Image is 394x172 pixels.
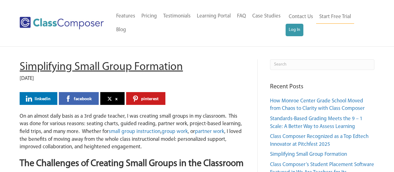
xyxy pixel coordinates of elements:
h1: Simplifying Small Group Formation [20,59,245,75]
a: Blog [113,23,129,37]
a: FAQ [234,9,249,23]
a: How Monroe Center Grade School Moved from Chaos to Clarity with Class Composer [270,98,365,111]
a: small group instruction [109,129,160,134]
a: Features [113,9,138,23]
a: Testimonials [160,9,194,23]
span: [DATE] [20,76,34,81]
a: Learning Portal [194,9,234,23]
strong: The Challenges of Creating Small Groups in the Classroom [20,159,244,169]
a: linkedin [20,92,57,105]
a: partner work [195,129,224,134]
a: Standards-Based Grading Meets the 9 – 1 Scale: A Better Way to Assess Learning [270,116,363,129]
input: Search [270,59,374,70]
a: Case Studies [249,9,284,23]
a: Log In [286,24,303,36]
a: Simplifying Small Group Formation [270,152,347,157]
a: Class Composer Recognized as a Top Edtech Innovator at Pitchfest 2025 [270,134,368,147]
a: Start Free Trial [316,10,354,24]
h4: Recent Posts [270,82,374,91]
a: facebook [59,92,99,105]
a: group work [162,129,188,134]
a: Pricing [138,9,160,23]
a: pinterest [126,92,165,105]
nav: Header Menu [286,10,370,36]
a: x [100,92,125,105]
p: On an almost daily basis as a 3rd grade teacher, I was creating small groups in my classroom. Thi... [20,113,245,151]
img: Class Composer [20,17,104,29]
a: Contact Us [286,10,316,24]
nav: Header Menu [113,9,286,37]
